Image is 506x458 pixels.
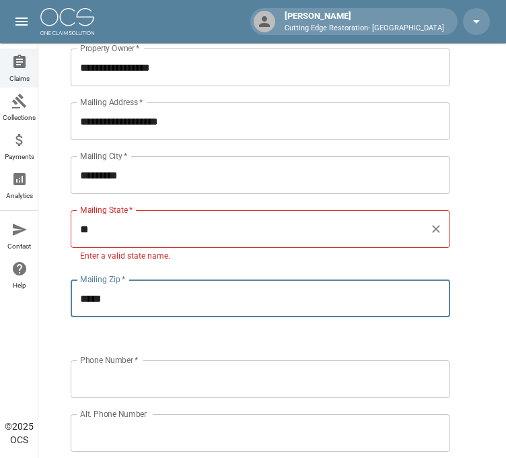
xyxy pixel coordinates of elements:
[40,8,94,35] img: ocs-logo-white-transparent.png
[80,42,140,54] label: Property Owner
[80,96,143,108] label: Mailing Address
[285,23,444,34] p: Cutting Edge Restoration- [GEOGRAPHIC_DATA]
[9,75,30,82] span: Claims
[80,408,147,420] label: Alt. Phone Number
[5,154,34,160] span: Payments
[13,282,26,289] span: Help
[7,243,31,250] span: Contact
[3,115,36,121] span: Collections
[80,204,133,216] label: Mailing State
[279,9,449,34] div: [PERSON_NAME]
[80,354,138,366] label: Phone Number
[6,193,33,199] span: Analytics
[80,273,126,285] label: Mailing Zip
[427,220,445,238] button: Clear
[80,150,128,162] label: Mailing City
[5,420,34,447] div: © 2025 OCS
[8,8,35,35] button: open drawer
[80,250,441,263] p: Enter a valid state name.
